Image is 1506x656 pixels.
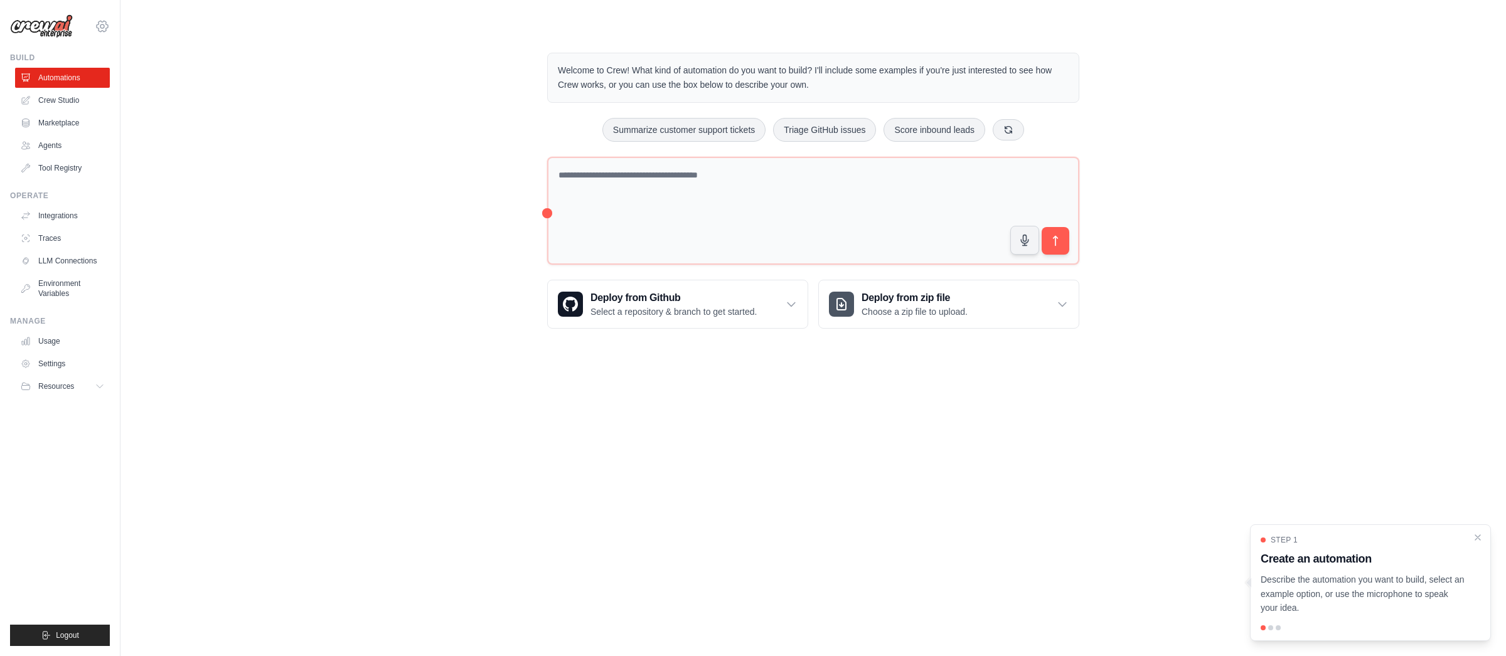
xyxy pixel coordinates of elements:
[602,118,766,142] button: Summarize customer support tickets
[15,68,110,88] a: Automations
[15,376,110,396] button: Resources
[10,191,110,201] div: Operate
[558,63,1069,92] p: Welcome to Crew! What kind of automation do you want to build? I'll include some examples if you'...
[15,331,110,351] a: Usage
[15,158,110,178] a: Tool Registry
[862,290,968,305] h3: Deploy from zip file
[56,630,79,640] span: Logout
[15,273,110,304] a: Environment Variables
[884,118,985,142] button: Score inbound leads
[1271,535,1298,545] span: Step 1
[862,305,968,318] p: Choose a zip file to upload.
[15,206,110,226] a: Integrations
[15,113,110,133] a: Marketplace
[15,228,110,248] a: Traces
[10,316,110,326] div: Manage
[15,354,110,374] a: Settings
[590,290,757,305] h3: Deploy from Github
[38,381,74,391] span: Resources
[1261,550,1465,568] h3: Create an automation
[773,118,876,142] button: Triage GitHub issues
[10,53,110,63] div: Build
[1443,596,1506,656] iframe: Chat Widget
[590,305,757,318] p: Select a repository & branch to get started.
[15,251,110,271] a: LLM Connections
[10,14,73,38] img: Logo
[1473,532,1483,542] button: Close walkthrough
[10,625,110,646] button: Logout
[15,90,110,110] a: Crew Studio
[15,135,110,156] a: Agents
[1261,573,1465,615] p: Describe the automation you want to build, select an example option, or use the microphone to spe...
